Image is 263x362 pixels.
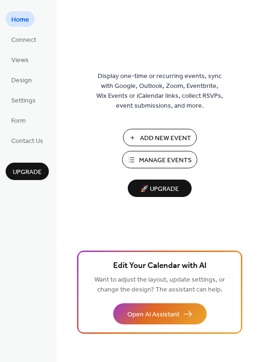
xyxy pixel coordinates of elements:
[6,112,31,128] a: Form
[6,31,42,47] a: Connect
[127,310,179,320] span: Open AI Assistant
[6,133,49,148] a: Contact Us
[133,183,186,196] span: 🚀 Upgrade
[113,303,207,324] button: Open AI Assistant
[11,76,32,86] span: Design
[11,96,36,106] span: Settings
[11,55,29,65] span: Views
[6,72,38,87] a: Design
[11,136,43,146] span: Contact Us
[128,180,192,197] button: 🚀 Upgrade
[123,129,197,146] button: Add New Event
[94,274,225,296] span: Want to adjust the layout, update settings, or change the design? The assistant can help.
[13,167,42,177] span: Upgrade
[96,71,223,111] span: Display one-time or recurring events, sync with Google, Outlook, Zoom, Eventbrite, Wix Events or ...
[11,35,36,45] span: Connect
[6,92,41,108] a: Settings
[113,260,207,273] span: Edit Your Calendar with AI
[140,134,191,143] span: Add New Event
[139,156,192,165] span: Manage Events
[11,15,29,25] span: Home
[122,151,197,168] button: Manage Events
[6,52,34,67] a: Views
[6,11,35,27] a: Home
[11,116,26,126] span: Form
[6,163,49,180] button: Upgrade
